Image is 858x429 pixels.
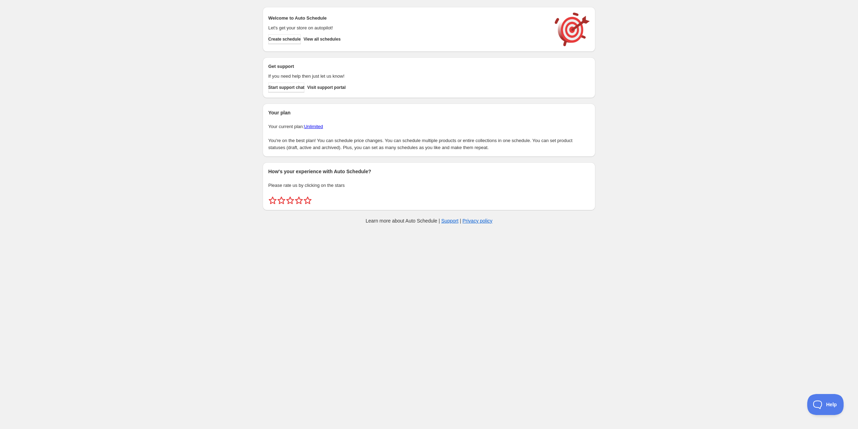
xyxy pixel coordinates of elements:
[268,109,590,116] h2: Your plan
[463,218,493,224] a: Privacy policy
[441,218,458,224] a: Support
[304,124,323,129] a: Unlimited
[268,168,590,175] h2: How's your experience with Auto Schedule?
[307,85,346,90] span: Visit support portal
[268,182,590,189] p: Please rate us by clicking on the stars
[268,63,548,70] h2: Get support
[304,36,341,42] span: View all schedules
[366,217,492,224] p: Learn more about Auto Schedule | |
[807,394,844,415] iframe: Toggle Customer Support
[268,34,301,44] button: Create schedule
[268,24,548,31] p: Let's get your store on autopilot!
[268,15,548,22] h2: Welcome to Auto Schedule
[304,34,341,44] button: View all schedules
[268,36,301,42] span: Create schedule
[268,85,304,90] span: Start support chat
[268,123,590,130] p: Your current plan:
[268,73,548,80] p: If you need help then just let us know!
[268,83,304,92] a: Start support chat
[307,83,346,92] a: Visit support portal
[268,137,590,151] p: You're on the best plan! You can schedule price changes. You can schedule multiple products or en...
